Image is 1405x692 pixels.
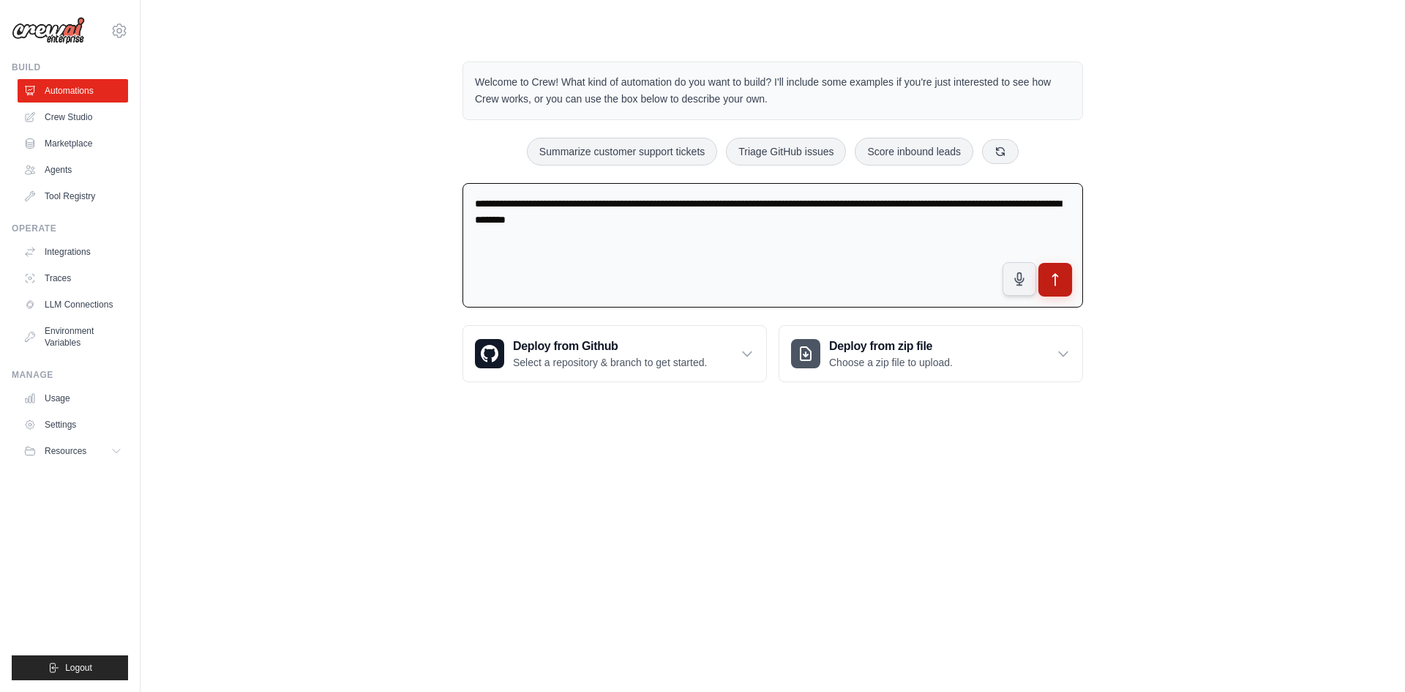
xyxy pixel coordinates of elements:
a: Crew Studio [18,105,128,129]
button: Summarize customer support tickets [527,138,717,165]
h3: Deploy from Github [513,338,707,355]
div: Manage [12,369,128,381]
a: Environment Variables [18,319,128,354]
a: Traces [18,267,128,290]
a: Agents [18,158,128,182]
iframe: Chat Widget [1332,622,1405,692]
button: Triage GitHub issues [726,138,846,165]
p: Select a repository & branch to get started. [513,355,707,370]
a: Settings [18,413,128,436]
a: Integrations [18,240,128,264]
button: Logout [12,655,128,680]
div: Build [12,62,128,73]
span: Logout [65,662,92,674]
a: Automations [18,79,128,103]
button: Score inbound leads [855,138,973,165]
a: Usage [18,387,128,410]
a: Tool Registry [18,185,128,208]
a: LLM Connections [18,293,128,316]
p: Choose a zip file to upload. [829,355,953,370]
span: Resources [45,445,86,457]
h3: Deploy from zip file [829,338,953,355]
p: Welcome to Crew! What kind of automation do you want to build? I'll include some examples if you'... [475,74,1071,108]
img: Logo [12,17,85,45]
div: Operate [12,223,128,234]
button: Resources [18,439,128,463]
a: Marketplace [18,132,128,155]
